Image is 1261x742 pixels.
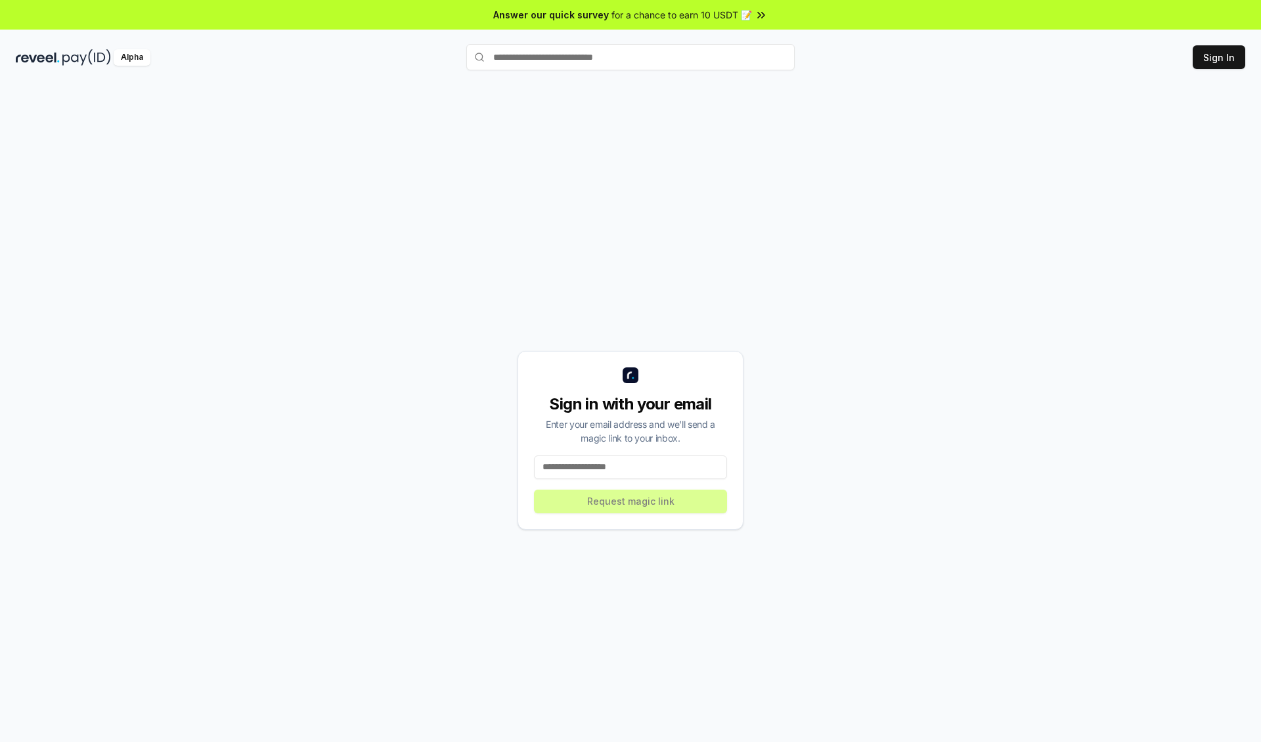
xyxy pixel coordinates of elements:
div: Enter your email address and we’ll send a magic link to your inbox. [534,417,727,445]
img: logo_small [623,367,638,383]
button: Sign In [1193,45,1245,69]
span: for a chance to earn 10 USDT 📝 [611,8,752,22]
img: pay_id [62,49,111,66]
span: Answer our quick survey [493,8,609,22]
div: Sign in with your email [534,394,727,415]
div: Alpha [114,49,150,66]
img: reveel_dark [16,49,60,66]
